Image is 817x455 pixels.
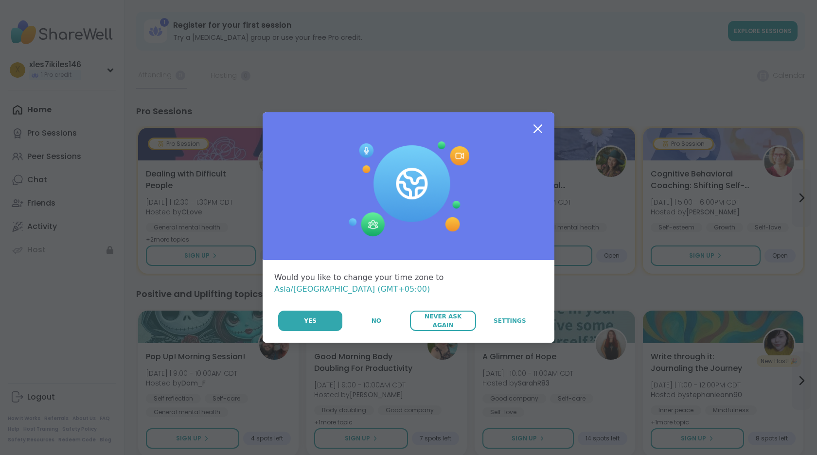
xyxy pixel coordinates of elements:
button: No [343,311,409,331]
span: No [372,316,381,325]
a: Settings [477,311,543,331]
span: Asia/[GEOGRAPHIC_DATA] (GMT+05:00) [274,284,430,294]
button: Never Ask Again [410,311,476,331]
div: Would you like to change your time zone to [274,272,543,295]
span: Settings [494,316,526,325]
button: Yes [278,311,342,331]
span: Yes [304,316,317,325]
span: Never Ask Again [415,312,471,330]
img: Session Experience [348,141,469,237]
